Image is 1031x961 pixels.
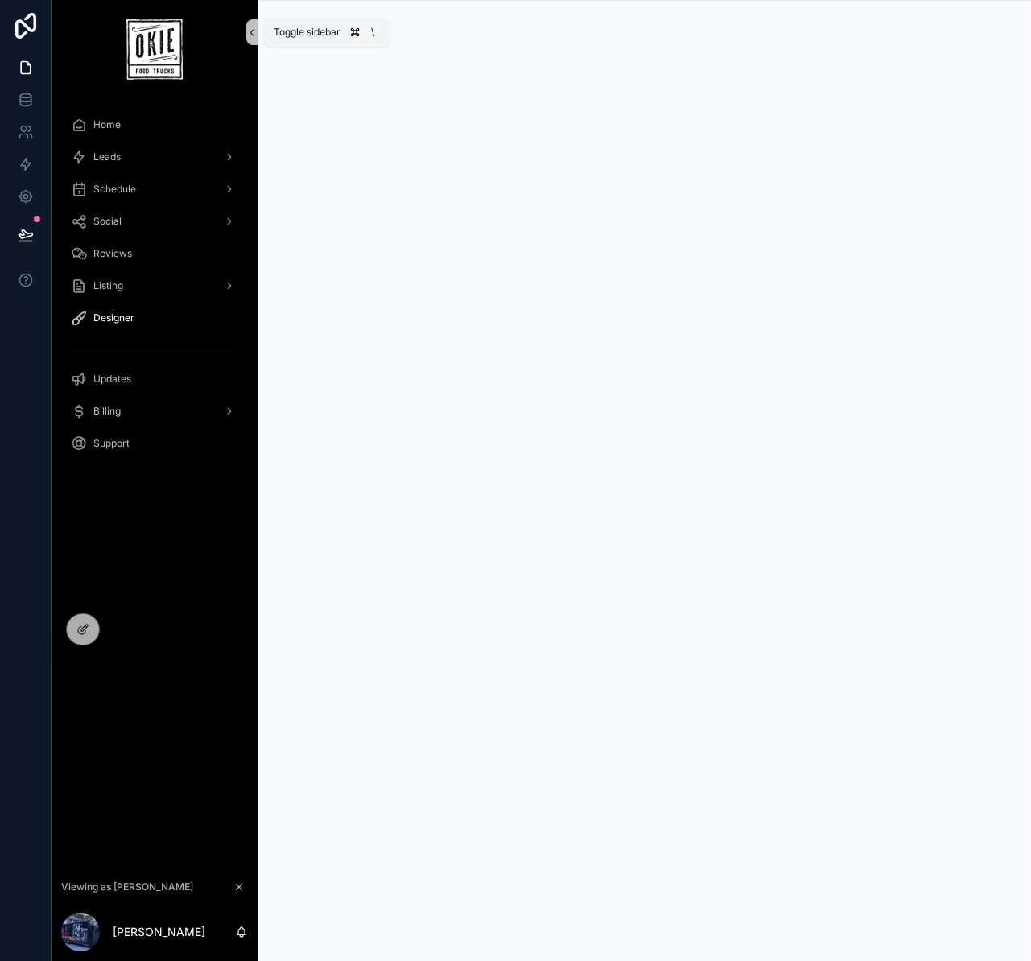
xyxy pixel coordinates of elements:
span: Billing [93,405,121,418]
span: \ [366,26,379,39]
a: Support [61,429,248,458]
span: Designer [93,311,134,324]
a: Schedule [61,175,248,204]
p: [PERSON_NAME] [113,924,205,940]
span: Toggle sidebar [274,26,340,39]
a: Listing [61,271,248,300]
span: Social [93,215,122,228]
span: Updates [93,373,131,386]
span: Listing [93,279,123,292]
a: Designer [61,303,248,332]
span: Reviews [93,247,132,260]
a: Updates [61,365,248,394]
img: App logo [126,19,182,80]
div: scrollable content [52,99,258,479]
span: Viewing as [PERSON_NAME] [61,881,193,893]
a: Billing [61,397,248,426]
a: Leads [61,142,248,171]
span: Support [93,437,130,450]
span: Home [93,118,121,131]
span: Schedule [93,183,136,196]
a: Social [61,207,248,236]
a: Home [61,110,248,139]
a: Reviews [61,239,248,268]
span: Leads [93,151,121,163]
